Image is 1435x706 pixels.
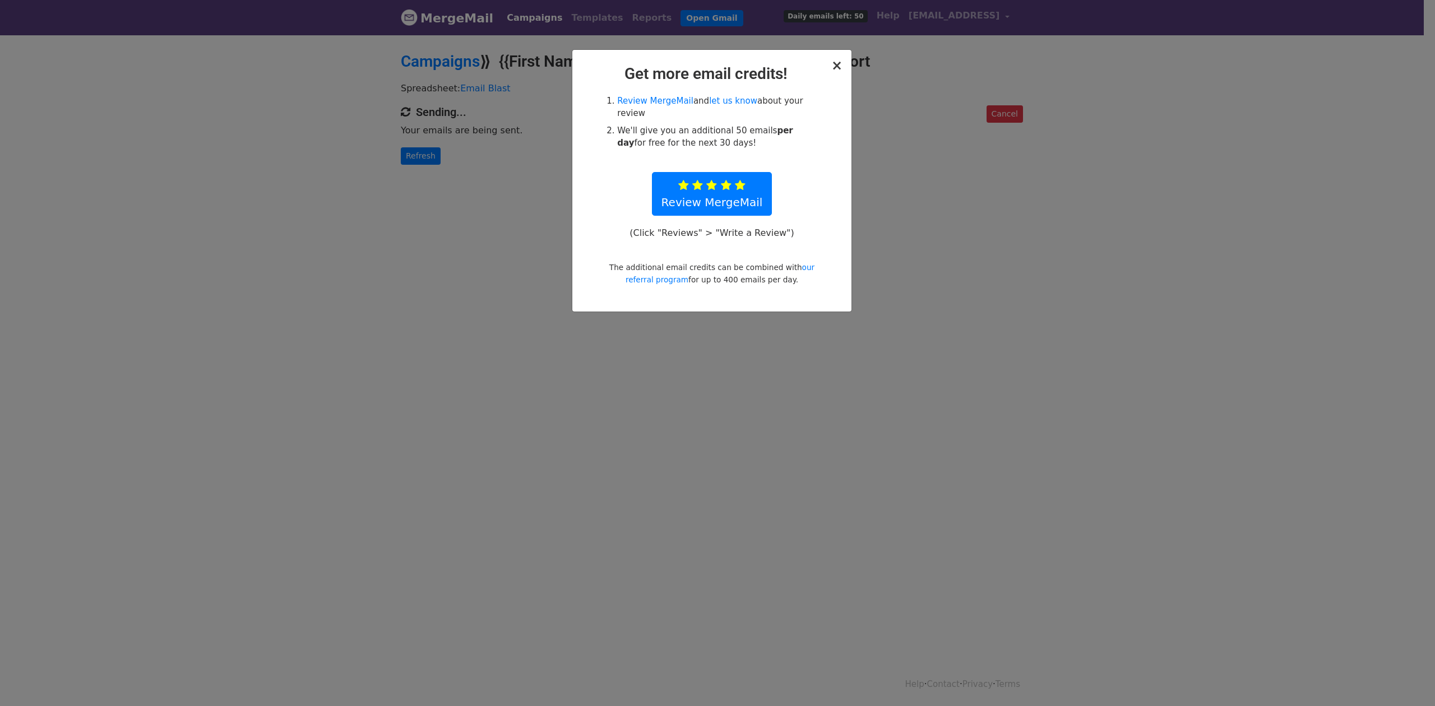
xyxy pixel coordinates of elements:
a: Review MergeMail [652,172,772,216]
a: let us know [709,96,757,106]
h2: Get more email credits! [581,64,843,83]
p: (Click "Reviews" > "Write a Review") [624,227,800,239]
li: We'll give you an additional 50 emails for free for the next 30 days! [617,124,819,150]
li: and about your review [617,95,819,120]
iframe: Chat Widget [1379,652,1435,706]
strong: per day [617,126,793,148]
a: our referral program [626,263,814,284]
span: × [831,58,843,73]
a: Review MergeMail [617,96,693,106]
small: The additional email credits can be combined with for up to 400 emails per day. [609,263,814,284]
button: Close [831,59,843,72]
